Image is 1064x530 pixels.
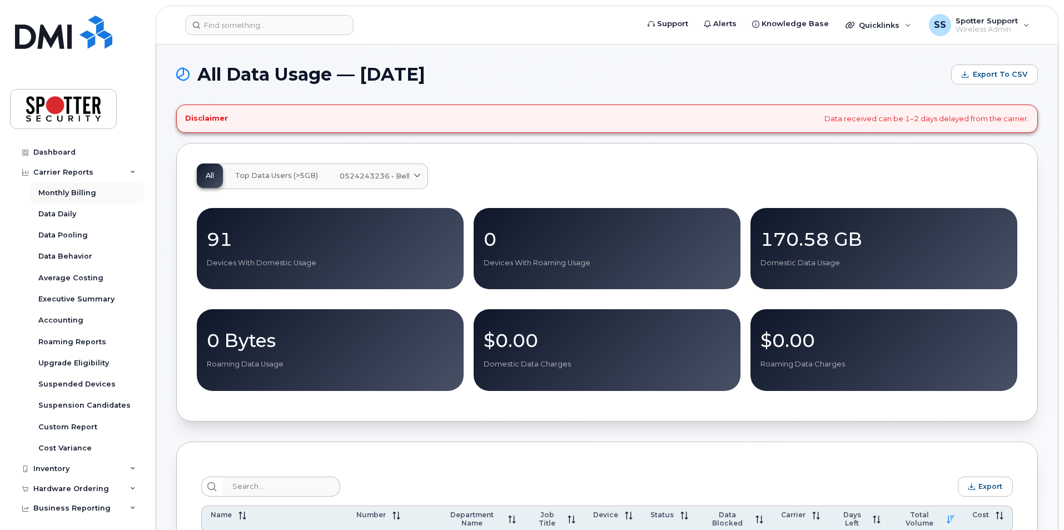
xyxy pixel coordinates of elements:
p: 91 [207,229,454,249]
span: Top Data Users (>5GB) [235,171,318,180]
span: Cost [972,511,989,519]
span: Export to CSV [973,70,1027,80]
span: Department Name [442,511,501,527]
p: Domestic Data Charges [484,359,730,369]
p: Domestic Data Usage [760,258,1007,268]
span: Name [211,511,232,519]
span: 0524243236 - Bell [340,171,410,181]
p: Roaming Data Usage [207,359,454,369]
span: All Data Usage — [DATE] [197,66,425,83]
button: Export [958,477,1013,497]
p: Devices With Roaming Usage [484,258,730,268]
p: 0 [484,229,730,249]
span: Total Volume [898,511,940,527]
span: Days Left [838,511,866,527]
p: 170.58 GB [760,229,1007,249]
button: Export to CSV [951,65,1038,85]
p: $0.00 [760,330,1007,350]
span: Export [978,482,1002,491]
p: 0 Bytes [207,330,454,350]
span: Carrier [781,511,806,519]
p: $0.00 [484,330,730,350]
span: Job Title [534,511,561,527]
p: Roaming Data Charges [760,359,1007,369]
div: Data received can be 1–2 days delayed from the carrier. [176,105,1038,133]
h4: Disclaimer [185,114,228,123]
p: Devices With Domestic Usage [207,258,454,268]
span: Device [593,511,618,519]
span: Number [356,511,386,519]
input: Search... [222,477,340,497]
span: Data Blocked [706,511,749,527]
a: 0524243236 - Bell [331,164,427,189]
span: Status [650,511,674,519]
